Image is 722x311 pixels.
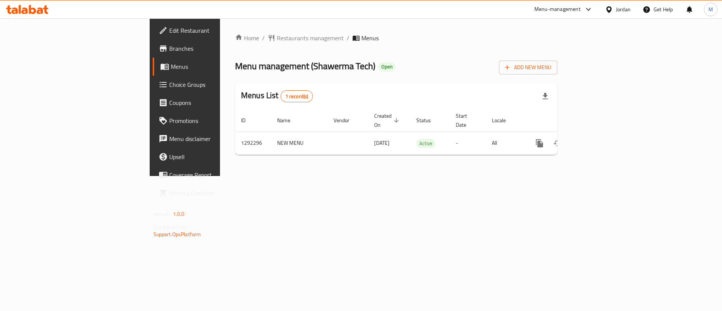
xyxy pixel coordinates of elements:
[235,109,609,155] table: enhanced table
[235,58,375,74] span: Menu management ( Shawerma Tech )
[534,5,581,14] div: Menu-management
[361,33,379,42] span: Menus
[505,63,551,72] span: Add New Menu
[450,132,486,155] td: -
[374,138,390,148] span: [DATE]
[281,90,313,102] div: Total records count
[169,188,264,197] span: Grocery Checklist
[153,184,270,202] a: Grocery Checklist
[492,116,516,125] span: Locale
[281,93,313,100] span: 1 record(s)
[271,132,328,155] td: NEW MENU
[456,111,477,129] span: Start Date
[416,139,435,148] span: Active
[536,87,554,105] div: Export file
[334,116,359,125] span: Vendor
[549,134,567,152] button: Change Status
[416,116,441,125] span: Status
[347,33,349,42] li: /
[153,222,188,232] span: Get support on:
[241,90,313,102] h2: Menus List
[153,130,270,148] a: Menu disclaimer
[153,39,270,58] a: Branches
[169,26,264,35] span: Edit Restaurant
[153,209,172,219] span: Version:
[531,134,549,152] button: more
[153,148,270,166] a: Upsell
[378,64,396,70] span: Open
[153,94,270,112] a: Coupons
[708,5,713,14] span: M
[169,170,264,179] span: Coverage Report
[378,62,396,71] div: Open
[171,62,264,71] span: Menus
[374,111,401,129] span: Created On
[153,112,270,130] a: Promotions
[169,44,264,53] span: Branches
[268,33,344,42] a: Restaurants management
[169,98,264,107] span: Coupons
[616,5,631,14] div: Jordan
[153,76,270,94] a: Choice Groups
[153,166,270,184] a: Coverage Report
[169,116,264,125] span: Promotions
[277,33,344,42] span: Restaurants management
[277,116,300,125] span: Name
[153,21,270,39] a: Edit Restaurant
[169,134,264,143] span: Menu disclaimer
[486,132,525,155] td: All
[241,116,255,125] span: ID
[525,109,609,132] th: Actions
[235,33,557,42] nav: breadcrumb
[169,80,264,89] span: Choice Groups
[173,209,185,219] span: 1.0.0
[169,152,264,161] span: Upsell
[499,61,557,74] button: Add New Menu
[153,58,270,76] a: Menus
[153,229,201,239] a: Support.OpsPlatform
